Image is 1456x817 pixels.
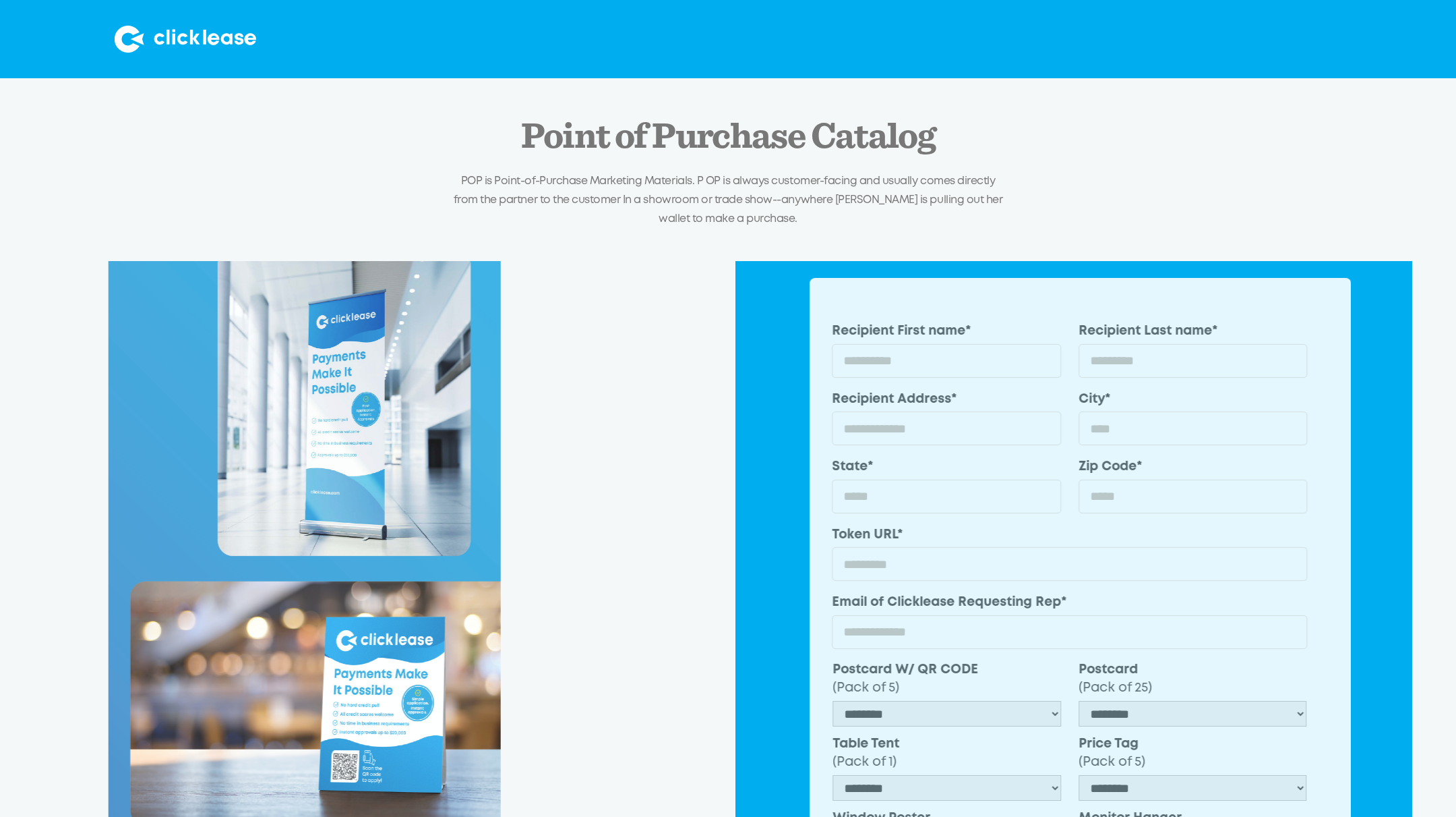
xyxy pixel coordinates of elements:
[832,389,1062,408] label: Recipient Address*
[1079,457,1308,476] label: Zip Code*
[832,457,1062,476] label: State*
[115,26,256,53] img: Clicklease logo
[1079,322,1308,341] label: Recipient Last name*
[1079,389,1308,408] label: City*
[833,734,1062,771] label: Table Tent
[1079,734,1307,771] label: Price Tag
[448,172,1008,228] p: POP is Point-of-Purchase Marketing Materials. P OP is always customer-facing and usually comes di...
[1079,660,1307,697] label: Postcard
[832,593,1308,612] label: Email of Clicklease Requesting Rep*
[833,660,1062,697] label: Postcard W/ QR CODE
[833,756,897,768] span: (Pack of 1)
[833,682,900,694] span: (Pack of 5)
[521,117,936,157] h2: Point of Purchase Catalog
[832,322,1062,341] label: Recipient First name*
[832,525,1308,544] label: Token URL*
[1079,682,1152,694] span: (Pack of 25)
[1079,756,1145,768] span: (Pack of 5)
